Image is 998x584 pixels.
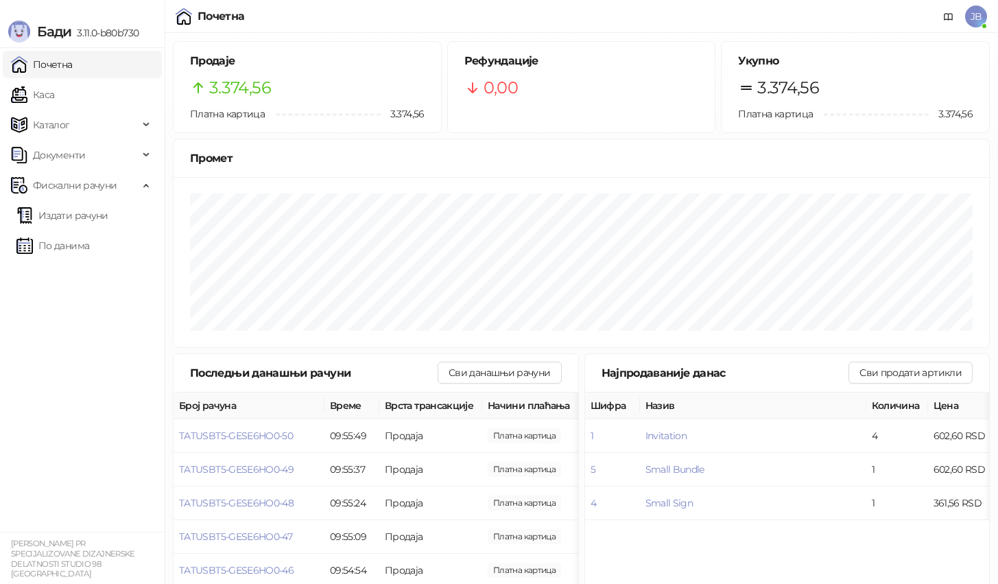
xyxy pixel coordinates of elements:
a: Издати рачуни [16,202,108,229]
span: 3.374,56 [209,75,271,101]
td: 09:55:09 [324,520,379,554]
td: Продаја [379,520,482,554]
th: Број рачуна [174,393,324,419]
span: 3.374,56 [381,106,425,121]
a: Каса [11,81,54,108]
span: JB [965,5,987,27]
button: TATUSBT5-GESE6HO0-50 [179,430,293,442]
td: Продаја [379,453,482,487]
td: 1 [866,487,928,520]
button: TATUSBT5-GESE6HO0-47 [179,530,292,543]
th: Начини плаћања [482,393,619,419]
button: Invitation [645,430,687,442]
th: Шифра [585,393,640,419]
button: 4 [591,497,596,509]
button: TATUSBT5-GESE6HO0-48 [179,497,294,509]
button: Сви данашњи рачуни [438,362,561,384]
td: Продаја [379,487,482,520]
td: Продаја [379,419,482,453]
th: Време [324,393,379,419]
a: По данима [16,232,89,259]
h5: Рефундације [464,53,699,69]
a: Почетна [11,51,73,78]
th: Количина [866,393,928,419]
span: 0,00 [484,75,518,101]
button: Small Sign [645,497,693,509]
td: 09:55:24 [324,487,379,520]
th: Врста трансакције [379,393,482,419]
span: Фискални рачуни [33,172,117,199]
button: Small Bundle [645,463,704,476]
span: 3.374,56 [929,106,973,121]
small: [PERSON_NAME] PR SPECIJALIZOVANE DIZAJNERSKE DELATNOSTI STUDIO 98 [GEOGRAPHIC_DATA] [11,539,135,579]
span: Каталог [33,111,70,139]
th: Назив [640,393,866,419]
span: 3.11.0-b80b730 [71,27,139,39]
span: 602,60 [488,563,561,578]
span: Документи [33,141,85,169]
h5: Укупно [738,53,973,69]
div: Почетна [198,11,245,22]
div: Промет [190,150,973,167]
span: 3.374,56 [757,75,819,101]
button: Сви продати артикли [848,362,973,384]
button: TATUSBT5-GESE6HO0-46 [179,564,294,576]
button: TATUSBT5-GESE6HO0-49 [179,463,294,476]
span: Платна картица [738,108,813,120]
td: 09:55:49 [324,419,379,453]
h5: Продаје [190,53,425,69]
td: 4 [866,419,928,453]
span: 602,60 [488,462,561,477]
span: 602,60 [488,495,561,511]
span: 602,60 [488,428,561,443]
button: 5 [591,463,595,476]
div: Последњи данашњи рачуни [190,364,438,382]
button: 1 [591,430,593,442]
a: Документација [938,5,960,27]
span: 361,56 [488,529,561,544]
span: Платна картица [190,108,265,120]
td: 09:55:37 [324,453,379,487]
img: Logo [8,21,30,43]
span: Бади [37,23,71,40]
td: 1 [866,453,928,487]
div: Најпродаваније данас [602,364,849,382]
